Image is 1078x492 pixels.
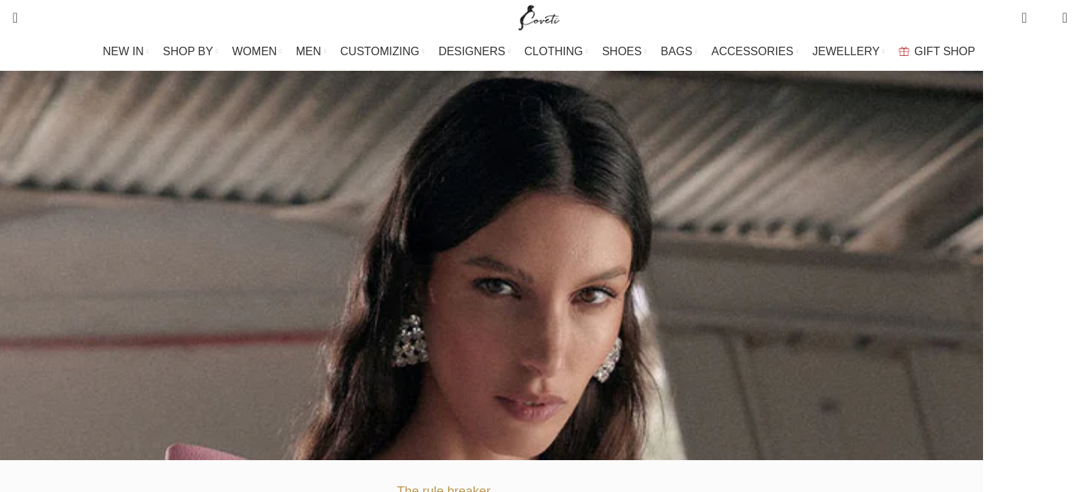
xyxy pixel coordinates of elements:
a: JEWELLERY [812,38,885,66]
a: DESIGNERS [439,38,510,66]
div: My Wishlist [1038,4,1052,32]
span: SHOP BY [163,45,213,58]
span: WOMEN [232,45,277,58]
span: 0 [1040,14,1051,25]
a: CLOTHING [524,38,588,66]
span: ACCESSORIES [712,45,794,58]
span: CUSTOMIZING [340,45,420,58]
span: CLOTHING [524,45,583,58]
span: 0 [1023,7,1033,18]
a: SHOP BY [163,38,218,66]
a: 0 [1014,4,1033,32]
a: Site logo [515,11,563,23]
a: WOMEN [232,38,282,66]
span: GIFT SHOP [914,45,975,58]
span: BAGS [661,45,692,58]
img: GiftBag [899,47,909,56]
span: MEN [296,45,322,58]
a: SHOES [602,38,646,66]
a: CUSTOMIZING [340,38,425,66]
span: SHOES [602,45,641,58]
span: JEWELLERY [812,45,880,58]
span: NEW IN [103,45,144,58]
a: ACCESSORIES [712,38,799,66]
span: DESIGNERS [439,45,505,58]
a: GIFT SHOP [899,38,975,66]
a: Search [4,4,18,32]
a: NEW IN [103,38,149,66]
a: MEN [296,38,326,66]
a: BAGS [661,38,697,66]
div: Main navigation [4,38,1074,66]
